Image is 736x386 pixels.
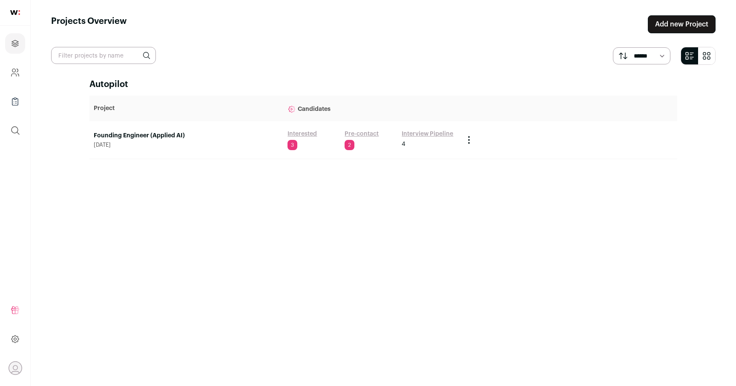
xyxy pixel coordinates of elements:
[287,140,297,150] span: 3
[5,91,25,112] a: Company Lists
[5,62,25,83] a: Company and ATS Settings
[464,135,474,145] button: Project Actions
[287,130,317,138] a: Interested
[345,130,379,138] a: Pre-contact
[10,10,20,15] img: wellfound-shorthand-0d5821cbd27db2630d0214b213865d53afaa358527fdda9d0ea32b1df1b89c2c.svg
[9,361,22,375] button: Open dropdown
[648,15,716,33] a: Add new Project
[402,140,405,148] span: 4
[94,142,279,148] span: [DATE]
[5,33,25,54] a: Projects
[287,100,455,117] p: Candidates
[51,47,156,64] input: Filter projects by name
[51,15,127,33] h1: Projects Overview
[94,131,279,140] a: Founding Engineer (Applied AI)
[89,78,677,90] h2: Autopilot
[345,140,354,150] span: 2
[402,130,453,138] a: Interview Pipeline
[94,104,279,113] p: Project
